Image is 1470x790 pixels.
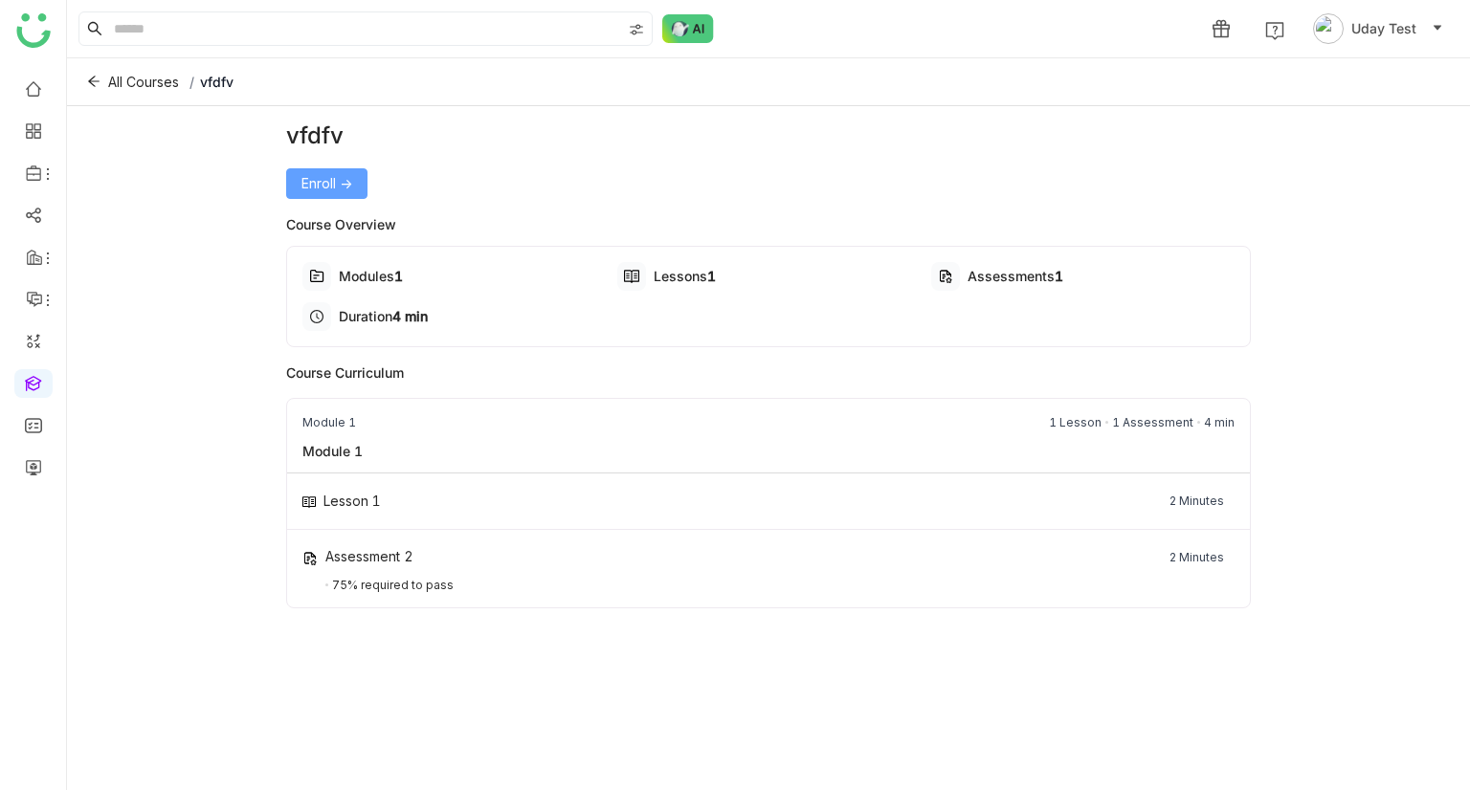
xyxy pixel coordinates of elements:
[332,578,454,592] div: 75% required to pass
[662,14,714,43] img: ask-buddy-normal.svg
[302,496,316,508] img: type
[1309,13,1447,44] button: Uday Test
[302,551,318,566] img: type
[1313,13,1344,44] img: avatar
[286,119,1252,153] div: vfdfv
[286,362,1252,383] div: Course Curriculum
[968,268,1055,284] span: Assessments
[286,168,367,199] button: Enroll ->
[82,67,184,98] button: All Courses
[1055,268,1063,284] span: 1
[654,268,707,284] span: Lessons
[108,72,179,93] span: All Courses
[1049,414,1235,431] div: 1 Lesson 1 Assessment 4 min
[301,173,352,194] span: Enroll ->
[1351,18,1416,39] span: Uday Test
[339,268,394,284] span: Modules
[189,74,194,90] span: /
[624,269,639,284] img: type
[302,414,356,431] div: Module 1
[200,74,234,90] span: vfdfv
[16,13,51,48] img: logo
[394,268,403,284] span: 1
[1169,493,1224,510] div: 2 Minutes
[707,268,716,284] span: 1
[325,548,413,564] div: Assessment 2
[286,214,1252,234] div: Course Overview
[323,493,381,509] div: Lesson 1
[309,269,324,284] img: type
[629,22,644,37] img: search-type.svg
[938,269,953,284] img: type
[339,308,392,324] span: Duration
[1265,21,1284,40] img: help.svg
[392,308,428,324] span: 4 min
[287,441,378,461] div: Module 1
[1169,549,1224,566] div: 2 Minutes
